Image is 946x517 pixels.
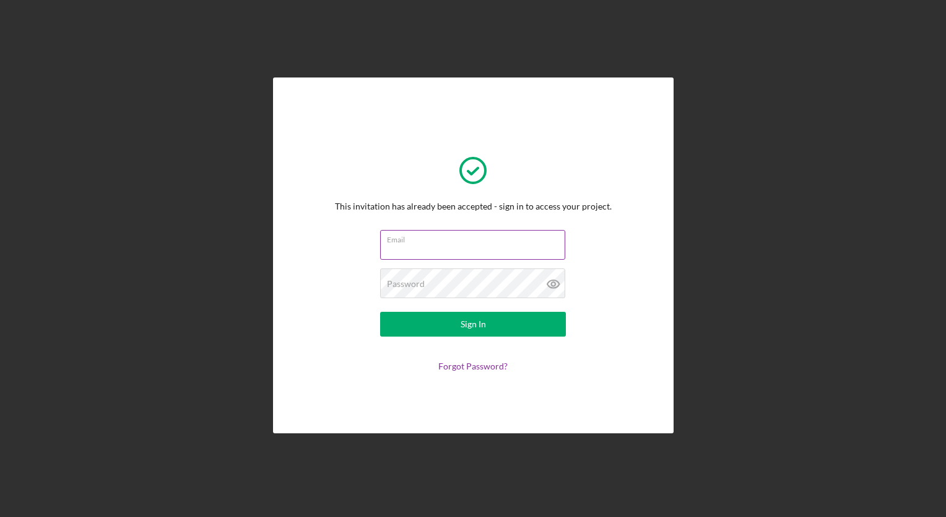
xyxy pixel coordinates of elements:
[438,361,508,371] a: Forgot Password?
[380,312,566,337] button: Sign In
[387,231,565,244] label: Email
[335,201,612,211] div: This invitation has already been accepted - sign in to access your project.
[461,312,486,337] div: Sign In
[387,279,425,289] label: Password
